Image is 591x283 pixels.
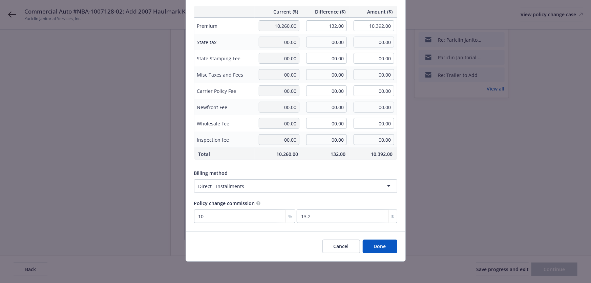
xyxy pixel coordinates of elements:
[197,120,252,127] span: Wholesale Fee
[197,39,252,46] span: State tax
[197,22,252,29] span: Premium
[354,150,393,158] span: 10,392.00
[197,71,252,78] span: Misc Taxes and Fees
[197,136,252,143] span: Inspection fee
[363,240,397,253] button: Done
[197,55,252,62] span: State Stamping Fee
[392,213,394,220] span: $
[194,200,255,206] span: Policy change commission
[288,213,292,220] span: %
[198,150,251,158] span: Total
[194,170,228,176] span: Billing method
[259,8,298,15] span: Current ($)
[306,8,345,15] span: Difference ($)
[354,8,393,15] span: Amount ($)
[306,150,345,158] span: 132.00
[197,87,252,95] span: Carrier Policy Fee
[259,150,298,158] span: 10,260.00
[322,240,360,253] button: Cancel
[197,104,252,111] span: Newfront Fee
